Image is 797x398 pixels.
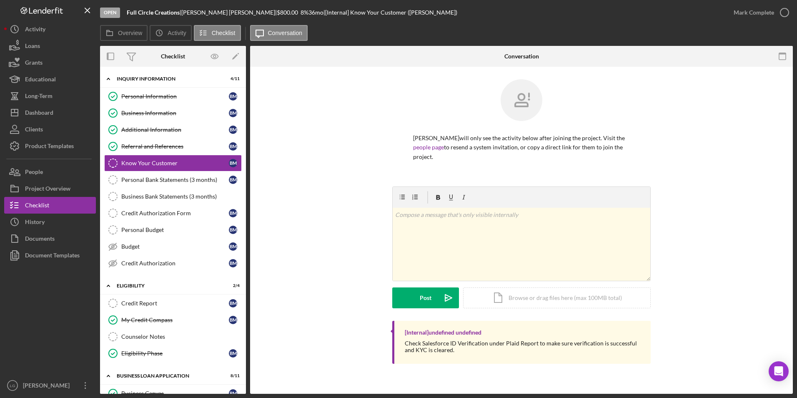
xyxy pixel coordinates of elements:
div: Personal Information [121,93,229,100]
div: Know Your Customer [121,160,229,166]
div: Long-Term [25,88,53,106]
a: Eligibility PhaseBM [104,345,242,362]
div: Business Information [121,110,229,116]
div: Check Salesforce ID Verification under Plaid Report to make sure verification is successful and K... [405,340,642,353]
div: B M [229,259,237,267]
button: Document Templates [4,247,96,264]
div: BUSINESS LOAN APPLICATION [117,373,219,378]
label: Overview [118,30,142,36]
div: B M [229,389,237,398]
div: 36 mo [308,9,323,16]
b: Full Circle Creations [127,9,180,16]
a: My Credit CompassBM [104,312,242,328]
button: Educational [4,71,96,88]
div: B M [229,226,237,234]
div: Grants [25,54,43,73]
div: B M [229,316,237,324]
button: People [4,164,96,180]
label: Conversation [268,30,303,36]
div: Documents [25,230,55,249]
button: Overview [100,25,148,41]
div: [PERSON_NAME] [PERSON_NAME] | [181,9,277,16]
a: people page [413,144,444,151]
div: B M [229,142,237,151]
a: Credit Authorization FormBM [104,205,242,222]
a: Know Your CustomerBM [104,155,242,171]
div: Mark Complete [734,4,774,21]
div: Personal Bank Statements (3 months) [121,176,229,183]
div: 2 / 4 [225,283,240,288]
button: Checklist [4,197,96,214]
p: [PERSON_NAME] will only see the activity below after joining the project. Visit the to resend a s... [413,134,630,161]
a: Personal BudgetBM [104,222,242,238]
div: Dashboard [25,104,53,123]
div: Product Templates [25,138,74,156]
div: $800.00 [277,9,301,16]
label: Checklist [212,30,236,36]
div: Additional Information [121,126,229,133]
button: History [4,214,96,230]
a: Documents [4,230,96,247]
div: Loans [25,38,40,56]
div: | [127,9,181,16]
a: Personal Bank Statements (3 months)BM [104,171,242,188]
button: Post [392,287,459,308]
div: [PERSON_NAME] [21,377,75,396]
button: LG[PERSON_NAME] [4,377,96,394]
button: Conversation [250,25,308,41]
text: LG [10,383,15,388]
div: Document Templates [25,247,80,266]
div: Conversation [504,53,539,60]
a: Additional InformationBM [104,121,242,138]
div: Counselor Notes [121,333,241,340]
div: Credit Report [121,300,229,307]
div: Eligibility [117,283,219,288]
div: 4 / 11 [225,76,240,81]
div: Clients [25,121,43,140]
div: Budget [121,243,229,250]
div: B M [229,109,237,117]
button: Activity [4,21,96,38]
div: 8 % [301,9,308,16]
div: B M [229,349,237,358]
div: History [25,214,45,232]
div: B M [229,176,237,184]
a: Credit AuthorizationBM [104,255,242,272]
div: 8 / 11 [225,373,240,378]
button: Project Overview [4,180,96,197]
a: Credit ReportBM [104,295,242,312]
div: Credit Authorization [121,260,229,267]
div: Open [100,8,120,18]
button: Grants [4,54,96,71]
div: Checklist [25,197,49,216]
button: Clients [4,121,96,138]
a: BudgetBM [104,238,242,255]
div: Eligibility Phase [121,350,229,357]
div: B M [229,242,237,251]
a: Product Templates [4,138,96,154]
div: Project Overview [25,180,70,199]
button: Mark Complete [725,4,793,21]
div: B M [229,92,237,101]
a: Personal InformationBM [104,88,242,105]
div: Referral and References [121,143,229,150]
button: Checklist [194,25,241,41]
button: Loans [4,38,96,54]
div: B M [229,159,237,167]
button: Activity [150,25,191,41]
div: Open Intercom Messenger [769,361,789,381]
div: Business Canvas [121,390,229,397]
div: Credit Authorization Form [121,210,229,217]
div: B M [229,209,237,217]
div: B M [229,126,237,134]
button: Dashboard [4,104,96,121]
div: [Internal] undefined undefined [405,329,481,336]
